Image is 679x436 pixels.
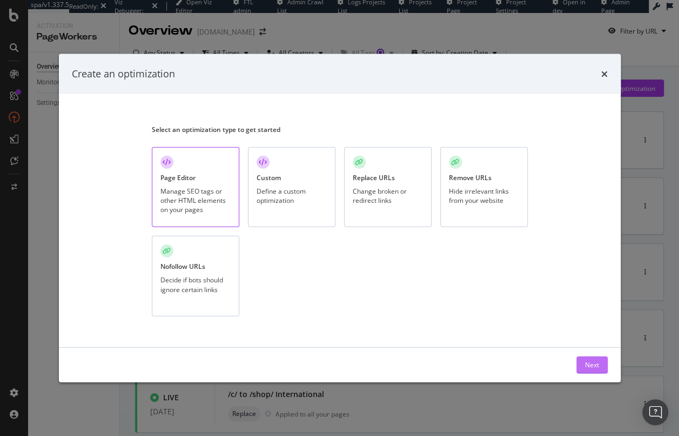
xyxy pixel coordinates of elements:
[72,67,175,81] div: Create an optimization
[160,173,196,182] div: Page Editor
[160,275,231,294] div: Decide if bots should ignore certain links
[353,173,395,182] div: Replace URLs
[257,186,327,204] div: Define a custom optimization
[576,356,608,373] button: Next
[160,186,231,214] div: Manage SEO tags or other HTML elements on your pages
[642,399,668,425] div: Open Intercom Messenger
[585,360,599,369] div: Next
[257,173,281,182] div: Custom
[601,67,608,81] div: times
[160,262,205,271] div: Nofollow URLs
[449,186,519,204] div: Hide irrelevant links from your website
[152,124,528,134] div: Select an optimization type to get started
[449,173,492,182] div: Remove URLs
[59,54,621,382] div: modal
[353,186,423,204] div: Change broken or redirect links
